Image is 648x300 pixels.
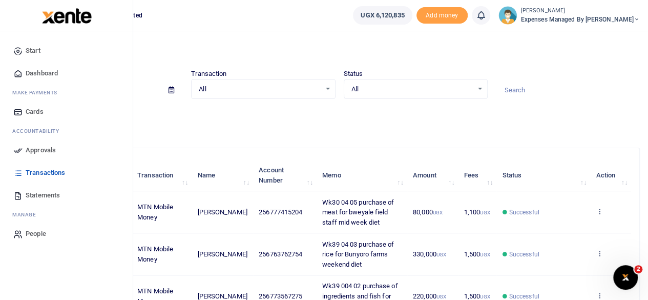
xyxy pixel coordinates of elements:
[17,89,57,96] span: ake Payments
[8,207,124,223] li: M
[416,7,468,24] span: Add money
[132,159,192,191] th: Transaction: activate to sort column ascending
[496,159,590,191] th: Status: activate to sort column ascending
[39,111,640,122] p: Download
[191,69,226,79] label: Transaction
[26,68,58,78] span: Dashboard
[137,203,173,221] span: MTN Mobile Money
[8,101,124,123] a: Cards
[509,208,539,217] span: Successful
[199,84,320,94] span: All
[613,265,638,290] iframe: Intercom live chat
[8,39,124,62] a: Start
[192,159,253,191] th: Name: activate to sort column ascending
[590,159,631,191] th: Action: activate to sort column ascending
[521,7,640,15] small: [PERSON_NAME]
[259,250,302,258] span: 256763762754
[322,241,394,268] span: Wk39 04 03 purchase of rice for Bunyoro farms weekend diet
[464,208,490,216] span: 1,100
[634,265,642,273] span: 2
[26,46,40,56] span: Start
[322,198,394,226] span: Wk30 04 05 purchase of meat for bweyale field staff mid week diet
[8,85,124,101] li: M
[433,210,443,215] small: UGX
[361,10,404,21] span: UGX 6,120,835
[480,210,490,215] small: UGX
[436,252,446,257] small: UGX
[197,208,247,216] span: [PERSON_NAME]
[197,292,247,300] span: [PERSON_NAME]
[39,44,640,55] h4: Transactions
[464,292,490,300] span: 1,500
[458,159,496,191] th: Fees: activate to sort column ascending
[344,69,363,79] label: Status
[521,15,640,24] span: Expenses Managed by [PERSON_NAME]
[17,211,36,218] span: anage
[413,250,446,258] span: 330,000
[8,223,124,245] a: People
[137,245,173,263] span: MTN Mobile Money
[197,250,247,258] span: [PERSON_NAME]
[416,11,468,18] a: Add money
[26,229,46,239] span: People
[8,62,124,85] a: Dashboard
[349,6,416,25] li: Wallet ballance
[41,11,92,19] a: logo-small logo-large logo-large
[26,190,60,201] span: Statements
[416,7,468,24] li: Toup your wallet
[413,292,446,300] span: 220,000
[317,159,407,191] th: Memo: activate to sort column ascending
[20,127,59,135] span: countability
[509,250,539,259] span: Successful
[26,107,44,117] span: Cards
[436,294,446,299] small: UGX
[26,168,65,178] span: Transactions
[496,82,640,99] input: Search
[8,162,124,184] a: Transactions
[253,159,317,191] th: Account Number: activate to sort column ascending
[8,123,124,139] li: Ac
[498,6,517,25] img: profile-user
[480,294,490,299] small: UGX
[498,6,640,25] a: profile-user [PERSON_NAME] Expenses Managed by [PERSON_NAME]
[464,250,490,258] span: 1,500
[8,184,124,207] a: Statements
[351,84,473,94] span: All
[407,159,458,191] th: Amount: activate to sort column ascending
[480,252,490,257] small: UGX
[353,6,412,25] a: UGX 6,120,835
[259,208,302,216] span: 256777415204
[413,208,443,216] span: 80,000
[26,145,56,155] span: Approvals
[8,139,124,162] a: Approvals
[42,8,92,24] img: logo-large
